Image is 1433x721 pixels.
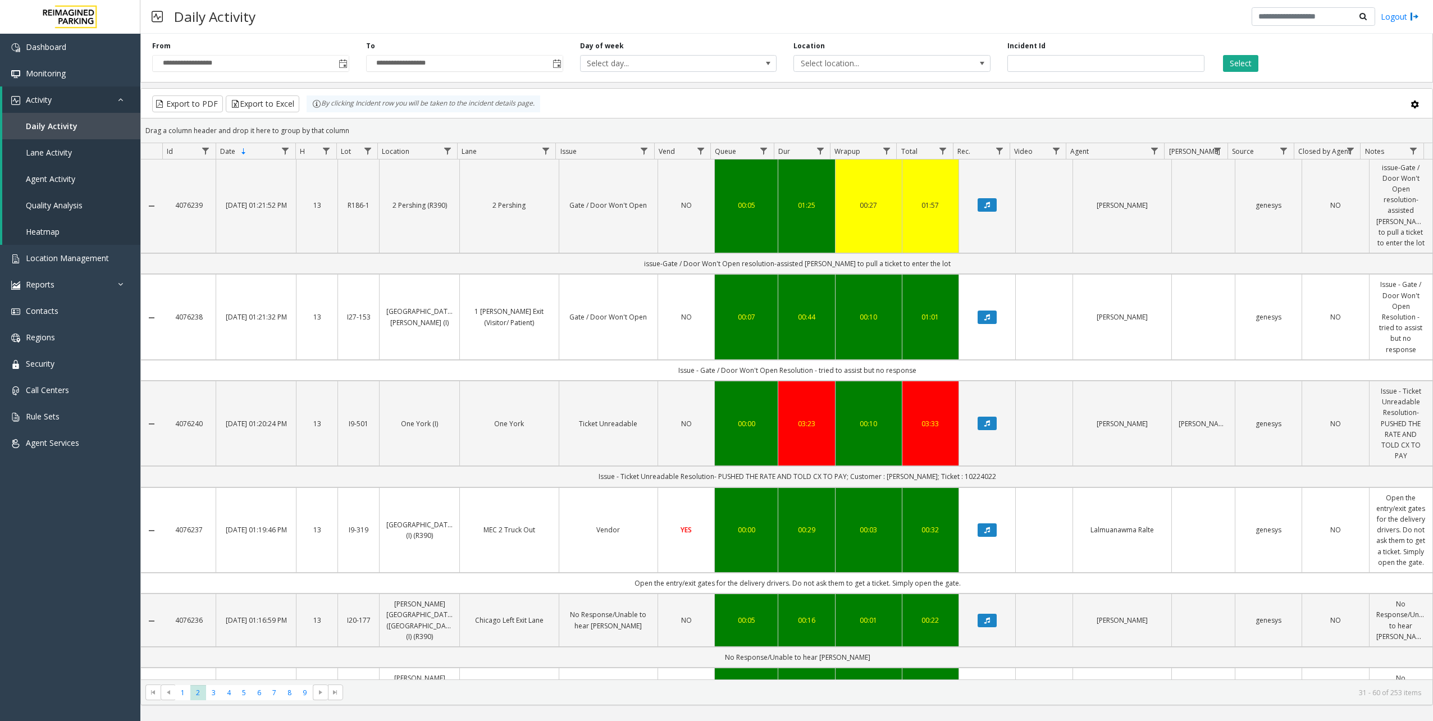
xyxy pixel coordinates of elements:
[550,56,563,71] span: Toggle popup
[169,418,209,429] a: 4076240
[722,615,771,626] a: 00:05
[167,147,173,156] span: Id
[1376,386,1426,461] a: Issue - Ticket Unreadable Resolution- PUSHED THE RATE AND TOLD CX TO PAY
[26,226,60,237] span: Heatmap
[252,685,267,700] span: Page 6
[665,418,708,429] a: NO
[2,218,140,245] a: Heatmap
[366,41,375,51] label: To
[681,419,692,428] span: NO
[11,439,20,448] img: 'icon'
[11,360,20,369] img: 'icon'
[1242,524,1295,535] a: genesys
[566,524,651,535] a: Vendor
[26,253,109,263] span: Location Management
[141,419,162,428] a: Collapse Details
[909,200,952,211] a: 01:57
[141,121,1432,140] div: Drag a column header and drop it here to group by that column
[1070,147,1089,156] span: Agent
[842,312,895,322] div: 00:10
[26,437,79,448] span: Agent Services
[1242,418,1295,429] a: genesys
[756,143,771,158] a: Queue Filter Menu
[681,200,692,210] span: NO
[141,143,1432,679] div: Data table
[1169,147,1220,156] span: [PERSON_NAME]
[1048,143,1064,158] a: Video Filter Menu
[909,524,952,535] div: 00:32
[11,307,20,316] img: 'icon'
[141,202,162,211] a: Collapse Details
[1330,312,1341,322] span: NO
[842,200,895,211] a: 00:27
[11,43,20,52] img: 'icon'
[386,306,453,327] a: [GEOGRAPHIC_DATA][PERSON_NAME] (I)
[566,200,651,211] a: Gate / Door Won't Open
[722,418,771,429] a: 00:00
[1376,673,1426,716] a: No Response/Unable to hear [PERSON_NAME]
[141,313,162,322] a: Collapse Details
[1080,200,1165,211] a: [PERSON_NAME]
[1410,11,1419,22] img: logout
[842,615,895,626] a: 00:01
[152,95,223,112] button: Export to PDF
[1276,143,1291,158] a: Source Filter Menu
[382,147,409,156] span: Location
[1376,492,1426,568] a: Open the entry/exit gates for the delivery drivers. Do not ask them to get a ticket. Simply open ...
[1376,162,1426,249] a: issue-Gate / Door Won't Open resolution-assisted [PERSON_NAME] to pull a ticket to enter the lot
[909,615,952,626] a: 00:22
[11,334,20,343] img: 'icon'
[681,525,692,535] span: YES
[1309,312,1362,322] a: NO
[1376,279,1426,354] a: Issue - Gate / Door Won't Open Resolution - tried to assist but no response
[1007,41,1046,51] label: Incident Id
[307,95,540,112] div: By clicking Incident row you will be taken to the incident details page.
[169,200,209,211] a: 4076239
[152,3,163,30] img: pageIcon
[785,524,828,535] div: 00:29
[161,685,176,700] span: Go to the previous page
[1330,200,1341,210] span: NO
[538,143,553,158] a: Lane Filter Menu
[162,466,1432,487] td: Issue - Ticket Unreadable Resolution- PUSHED THE RATE AND TOLD CX TO PAY; Customer : [PERSON_NAME...
[834,147,860,156] span: Wrapup
[693,143,708,158] a: Vend Filter Menu
[26,68,66,79] span: Monitoring
[2,139,140,166] a: Lane Activity
[1298,147,1350,156] span: Closed by Agent
[722,524,771,535] a: 00:00
[566,609,651,631] a: No Response/Unable to hear [PERSON_NAME]
[785,615,828,626] a: 00:16
[26,358,54,369] span: Security
[297,685,312,700] span: Page 9
[1309,524,1362,535] a: NO
[909,312,952,322] a: 01:01
[681,312,692,322] span: NO
[665,524,708,535] a: YES
[239,147,248,156] span: Sortable
[303,312,331,322] a: 13
[1080,418,1165,429] a: [PERSON_NAME]
[715,147,736,156] span: Queue
[328,685,343,700] span: Go to the last page
[341,147,351,156] span: Lot
[560,147,577,156] span: Issue
[467,306,551,327] a: 1 [PERSON_NAME] Exit (Visitor/ Patient)
[778,147,790,156] span: Dur
[345,615,372,626] a: I20-177
[636,143,651,158] a: Issue Filter Menu
[842,524,895,535] div: 00:03
[26,174,75,184] span: Agent Activity
[162,573,1432,594] td: Open the entry/exit gates for the delivery drivers. Do not ask them to get a ticket. Simply open ...
[1014,147,1033,156] span: Video
[149,688,158,697] span: Go to the first page
[785,418,828,429] div: 03:23
[681,615,692,625] span: NO
[722,200,771,211] div: 00:05
[26,121,77,131] span: Daily Activity
[190,685,206,700] span: Page 2
[11,281,20,290] img: 'icon'
[1330,525,1341,535] span: NO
